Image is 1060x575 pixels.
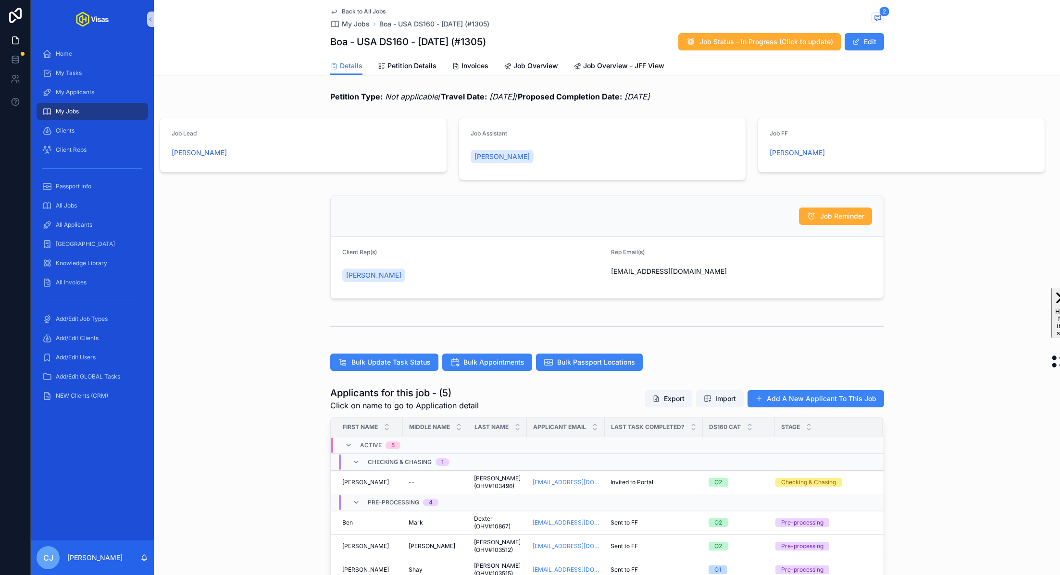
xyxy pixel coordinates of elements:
span: Bulk Appointments [463,357,524,367]
a: Home [37,45,148,62]
a: [PERSON_NAME] [342,542,397,550]
div: scrollable content [31,38,154,417]
a: NEW Clients (CRM) [37,387,148,404]
span: Sent to FF [611,519,638,526]
p: [PERSON_NAME] [67,553,123,563]
span: [PERSON_NAME] [342,566,389,574]
span: Last Task Completed? [611,423,685,431]
img: App logo [76,12,109,27]
span: Job Reminder [820,211,864,221]
a: [EMAIL_ADDRESS][DOMAIN_NAME] [533,542,599,550]
span: Job Assistant [471,130,507,137]
span: Shay [409,566,423,574]
span: Last Name [474,423,509,431]
button: Edit [845,33,884,50]
a: Pre-processing [775,542,871,551]
a: Add/Edit Job Types [37,310,148,328]
a: [EMAIL_ADDRESS][DOMAIN_NAME] [533,519,599,526]
span: Job Status - In Progress (Click to update) [699,37,833,47]
span: Add/Edit Clients [56,334,99,342]
a: Add/Edit Users [37,349,148,366]
a: [PERSON_NAME] [409,542,462,550]
button: Bulk Appointments [442,354,532,371]
span: Back to All Jobs [342,8,386,15]
a: [PERSON_NAME] (OHV#103496) [474,475,521,490]
div: 5 [391,441,395,449]
span: 2 [879,7,889,16]
button: 2 [872,12,884,24]
h1: Applicants for this job - (5) [330,386,479,400]
a: Passport Info [37,178,148,195]
a: My Jobs [37,103,148,120]
div: Pre-processing [781,518,823,527]
a: Boa - USA DS160 - [DATE] (#1305) [379,19,489,29]
a: Details [330,57,362,75]
button: Export [645,390,692,407]
span: CJ [43,552,53,563]
span: My Jobs [56,108,79,115]
span: Client Rep(s) [342,248,377,256]
strong: Petition Type: [330,92,383,101]
a: [EMAIL_ADDRESS][DOMAIN_NAME] [533,478,599,486]
span: All Invoices [56,279,87,286]
a: [EMAIL_ADDRESS][DOMAIN_NAME] [533,566,599,574]
span: Petition Details [387,61,436,71]
a: Invoices [452,57,488,76]
span: All Jobs [56,202,77,209]
strong: Travel Date: [441,92,487,101]
a: [PERSON_NAME] [342,269,405,282]
a: Pre-processing [775,565,871,574]
span: Add/Edit Users [56,354,96,361]
button: Import [696,390,744,407]
span: [PERSON_NAME] [474,152,530,161]
h1: Boa - USA DS160 - [DATE] (#1305) [330,35,486,49]
a: [PERSON_NAME] [770,148,825,158]
span: Passport Info [56,183,91,190]
a: Pre-processing [775,518,871,527]
a: My Tasks [37,64,148,82]
a: Invited to Portal [611,478,697,486]
a: Checking & Chasing [775,478,871,487]
a: Sent to FF [611,542,697,550]
span: / / [330,91,650,102]
span: Ben [342,519,353,526]
a: Client Reps [37,141,148,159]
div: Pre-processing [781,542,823,551]
em: Not applicable [385,92,438,101]
span: Job Lead [172,130,197,137]
span: NEW Clients (CRM) [56,392,108,400]
span: Client Reps [56,146,87,154]
a: O2 [709,478,769,487]
em: [DATE] [624,92,650,101]
span: Rep Email(s) [611,248,645,256]
strong: Proposed Completion Date: [518,92,622,101]
span: Checking & Chasing [368,458,432,466]
span: Invoices [461,61,488,71]
span: Clients [56,127,75,135]
span: [PERSON_NAME] [342,542,389,550]
span: Applicant Email [533,423,586,431]
a: Add/Edit GLOBAL Tasks [37,368,148,385]
span: Mark [409,519,423,526]
button: Bulk Passport Locations [536,354,643,371]
span: [GEOGRAPHIC_DATA] [56,240,115,248]
span: Details [340,61,362,71]
a: [PERSON_NAME] [172,148,227,158]
div: O2 [714,478,722,487]
span: Import [715,394,736,404]
a: Sent to FF [611,566,697,574]
span: Middle Name [409,423,450,431]
a: O1 [709,565,769,574]
a: Shay [409,566,462,574]
button: Job Status - In Progress (Click to update) [678,33,841,50]
span: Bulk Passport Locations [557,357,635,367]
a: Job Overview [504,57,558,76]
a: All Applicants [37,216,148,233]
